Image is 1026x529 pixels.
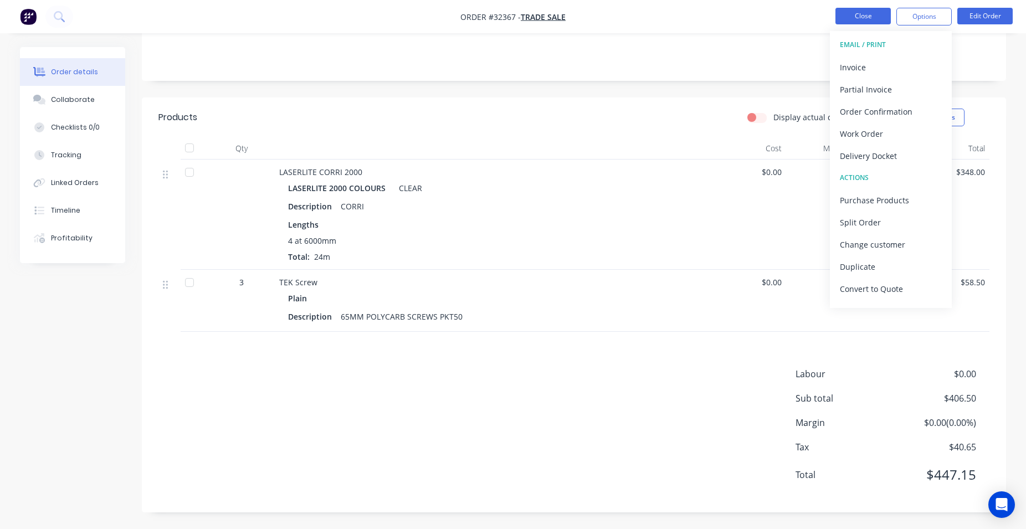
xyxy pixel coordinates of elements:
[894,367,976,381] span: $0.00
[830,78,952,100] button: Partial Invoice
[288,219,319,230] span: Lengths
[51,150,81,160] div: Tracking
[20,58,125,86] button: Order details
[840,192,942,208] div: Purchase Products
[796,416,894,429] span: Margin
[840,281,942,297] div: Convert to Quote
[840,214,942,230] div: Split Order
[896,8,952,25] button: Options
[279,167,362,177] span: LASERLITE CORRI 2000
[894,465,976,485] span: $447.15
[830,167,952,189] button: ACTIONS
[336,309,467,325] div: 65MM POLYCARB SCREWS PKT50
[922,137,990,160] div: Total
[840,104,942,120] div: Order Confirmation
[830,300,952,322] button: Archive
[288,309,336,325] div: Description
[310,251,335,262] span: 24m
[20,86,125,114] button: Collaborate
[835,8,891,24] button: Close
[894,440,976,454] span: $40.65
[926,276,986,288] span: $58.50
[840,126,942,142] div: Work Order
[830,278,952,300] button: Convert to Quote
[957,8,1013,24] button: Edit Order
[288,235,336,246] span: 4 at 6000mm
[20,114,125,141] button: Checklists 0/0
[51,122,100,132] div: Checklists 0/0
[20,8,37,25] img: Factory
[830,255,952,278] button: Duplicate
[722,276,782,288] span: $0.00
[840,38,942,52] div: EMAIL / PRINT
[51,206,80,215] div: Timeline
[718,137,786,160] div: Cost
[988,491,1015,518] div: Open Intercom Messenger
[840,171,942,185] div: ACTIONS
[773,111,865,123] label: Display actual quantities
[521,12,566,22] a: TRADE SALE
[796,440,894,454] span: Tax
[288,180,390,196] div: LASERLITE 2000 COLOURS
[830,122,952,145] button: Work Order
[20,169,125,197] button: Linked Orders
[20,197,125,224] button: Timeline
[279,277,317,287] span: TEK Screw
[840,59,942,75] div: Invoice
[840,259,942,275] div: Duplicate
[830,189,952,211] button: Purchase Products
[722,166,782,178] span: $0.00
[796,367,894,381] span: Labour
[288,198,336,214] div: Description
[20,141,125,169] button: Tracking
[926,166,986,178] span: $348.00
[830,233,952,255] button: Change customer
[894,416,976,429] span: $0.00 ( 0.00 %)
[840,148,942,164] div: Delivery Docket
[51,95,95,105] div: Collaborate
[288,290,311,306] div: Plain
[51,67,98,77] div: Order details
[840,303,942,319] div: Archive
[208,137,275,160] div: Qty
[288,251,310,262] span: Total:
[51,178,99,188] div: Linked Orders
[830,100,952,122] button: Order Confirmation
[20,224,125,252] button: Profitability
[791,166,850,178] span: 0%
[51,233,93,243] div: Profitability
[394,180,422,196] div: CLEAR
[894,392,976,405] span: $406.50
[786,137,854,160] div: Markup
[796,392,894,405] span: Sub total
[239,276,244,288] span: 3
[830,211,952,233] button: Split Order
[830,145,952,167] button: Delivery Docket
[460,12,521,22] span: Order #32367 -
[840,237,942,253] div: Change customer
[830,56,952,78] button: Invoice
[796,468,894,481] span: Total
[840,81,942,97] div: Partial Invoice
[830,34,952,56] button: EMAIL / PRINT
[158,111,197,124] div: Products
[336,198,368,214] div: CORRI
[791,276,850,288] span: 0%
